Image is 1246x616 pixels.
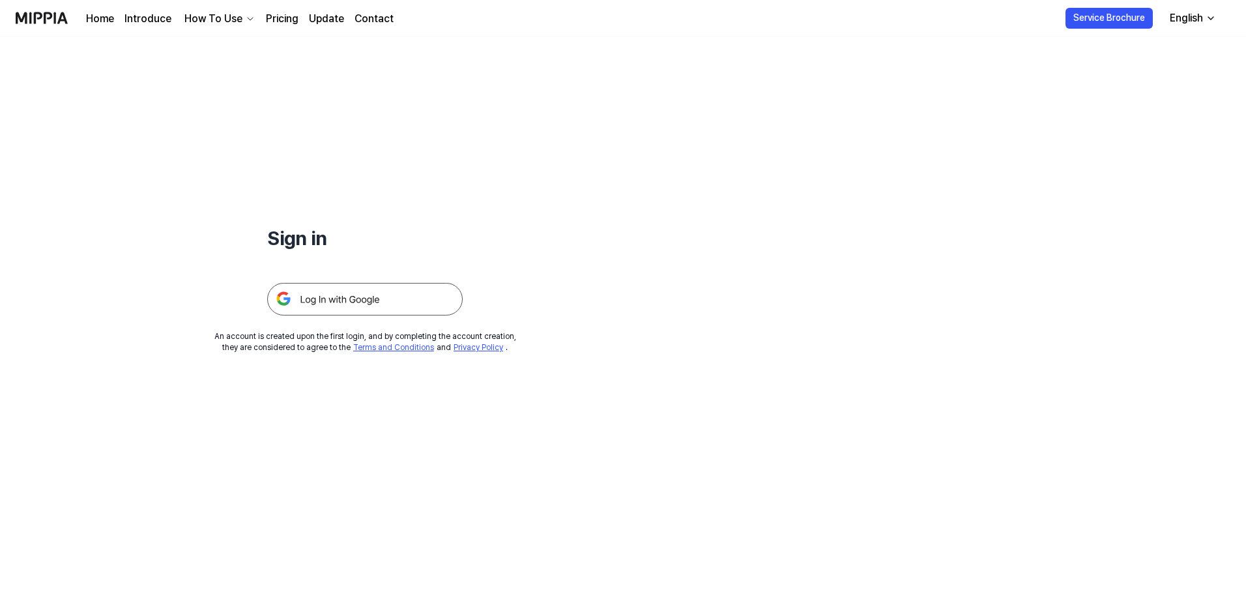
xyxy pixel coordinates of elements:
a: Pricing [266,11,298,27]
div: An account is created upon the first login, and by completing the account creation, they are cons... [214,331,516,353]
div: English [1167,10,1206,26]
button: How To Use [182,11,255,27]
a: Introduce [124,11,171,27]
a: Update [309,11,344,27]
a: Privacy Policy [454,343,503,352]
img: 구글 로그인 버튼 [267,283,463,315]
a: Home [86,11,114,27]
button: English [1159,5,1224,31]
div: How To Use [182,11,245,27]
a: Terms and Conditions [353,343,434,352]
h1: Sign in [267,224,463,252]
button: Service Brochure [1065,8,1153,29]
a: Contact [355,11,394,27]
